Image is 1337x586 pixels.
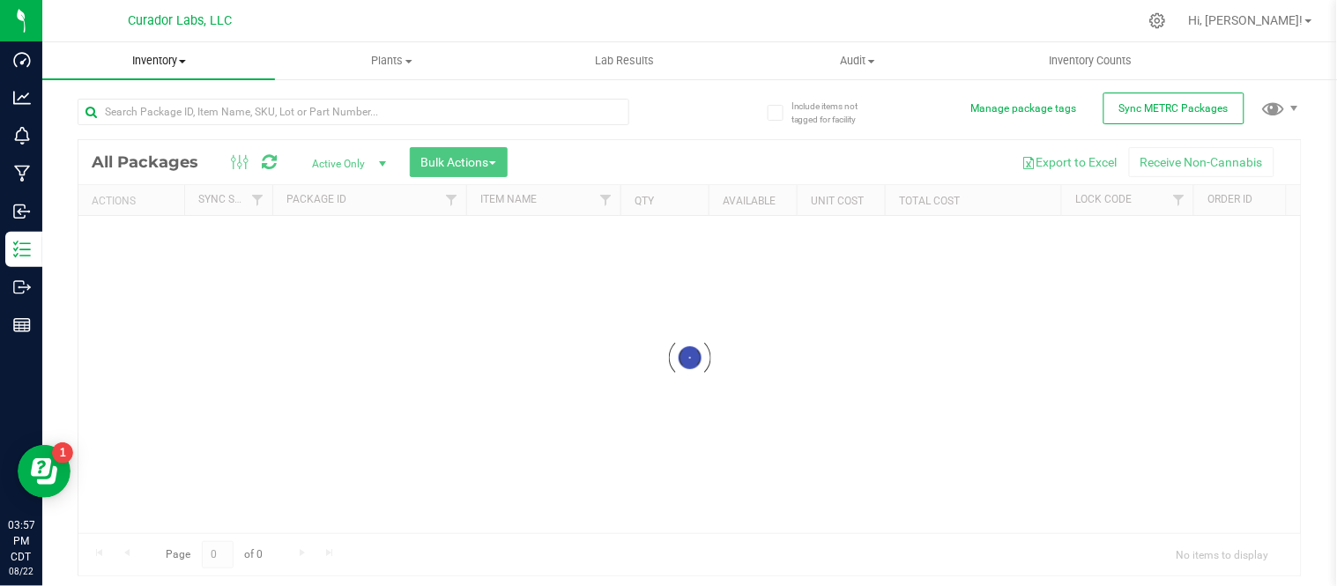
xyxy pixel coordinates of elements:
[42,42,275,79] a: Inventory
[52,442,73,464] iframe: Resource center unread badge
[18,445,71,498] iframe: Resource center
[1103,93,1244,124] button: Sync METRC Packages
[275,42,508,79] a: Plants
[13,203,31,220] inline-svg: Inbound
[1189,13,1304,27] span: Hi, [PERSON_NAME]!
[276,53,507,69] span: Plants
[13,89,31,107] inline-svg: Analytics
[509,42,741,79] a: Lab Results
[572,53,679,69] span: Lab Results
[13,127,31,145] inline-svg: Monitoring
[13,51,31,69] inline-svg: Dashboard
[1119,102,1229,115] span: Sync METRC Packages
[128,13,232,28] span: Curador Labs, LLC
[741,42,974,79] a: Audit
[742,53,973,69] span: Audit
[8,517,34,565] p: 03:57 PM CDT
[971,101,1077,116] button: Manage package tags
[42,53,275,69] span: Inventory
[1147,12,1169,29] div: Manage settings
[13,241,31,258] inline-svg: Inventory
[13,316,31,334] inline-svg: Reports
[1026,53,1156,69] span: Inventory Counts
[13,165,31,182] inline-svg: Manufacturing
[78,99,629,125] input: Search Package ID, Item Name, SKU, Lot or Part Number...
[8,565,34,578] p: 08/22
[13,278,31,296] inline-svg: Outbound
[791,100,880,126] span: Include items not tagged for facility
[975,42,1207,79] a: Inventory Counts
